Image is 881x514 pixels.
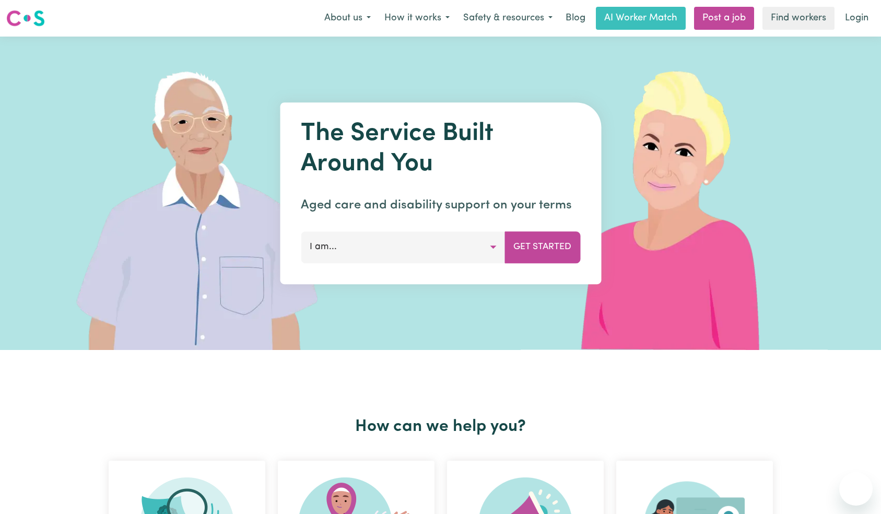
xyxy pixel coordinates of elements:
[102,417,779,437] h2: How can we help you?
[762,7,835,30] a: Find workers
[504,231,580,263] button: Get Started
[456,7,559,29] button: Safety & resources
[694,7,754,30] a: Post a job
[318,7,378,29] button: About us
[559,7,592,30] a: Blog
[596,7,686,30] a: AI Worker Match
[839,472,873,506] iframe: Button to launch messaging window
[301,196,580,215] p: Aged care and disability support on your terms
[378,7,456,29] button: How it works
[301,119,580,179] h1: The Service Built Around You
[301,231,505,263] button: I am...
[839,7,875,30] a: Login
[6,9,45,28] img: Careseekers logo
[6,6,45,30] a: Careseekers logo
